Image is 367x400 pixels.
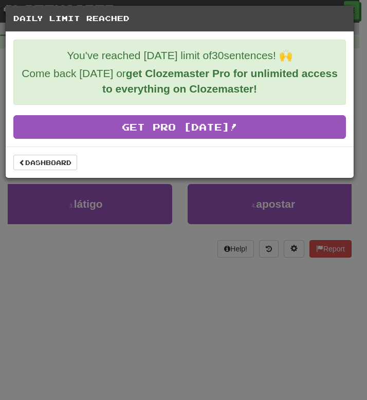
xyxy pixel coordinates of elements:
[13,115,346,139] a: Get Pro [DATE]!
[22,66,338,97] p: Come back [DATE] or
[13,13,346,24] h5: Daily Limit Reached
[102,67,338,95] strong: get Clozemaster Pro for unlimited access to everything on Clozemaster!
[13,155,77,170] a: Dashboard
[22,48,338,63] p: You've reached [DATE] limit of 30 sentences! 🙌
